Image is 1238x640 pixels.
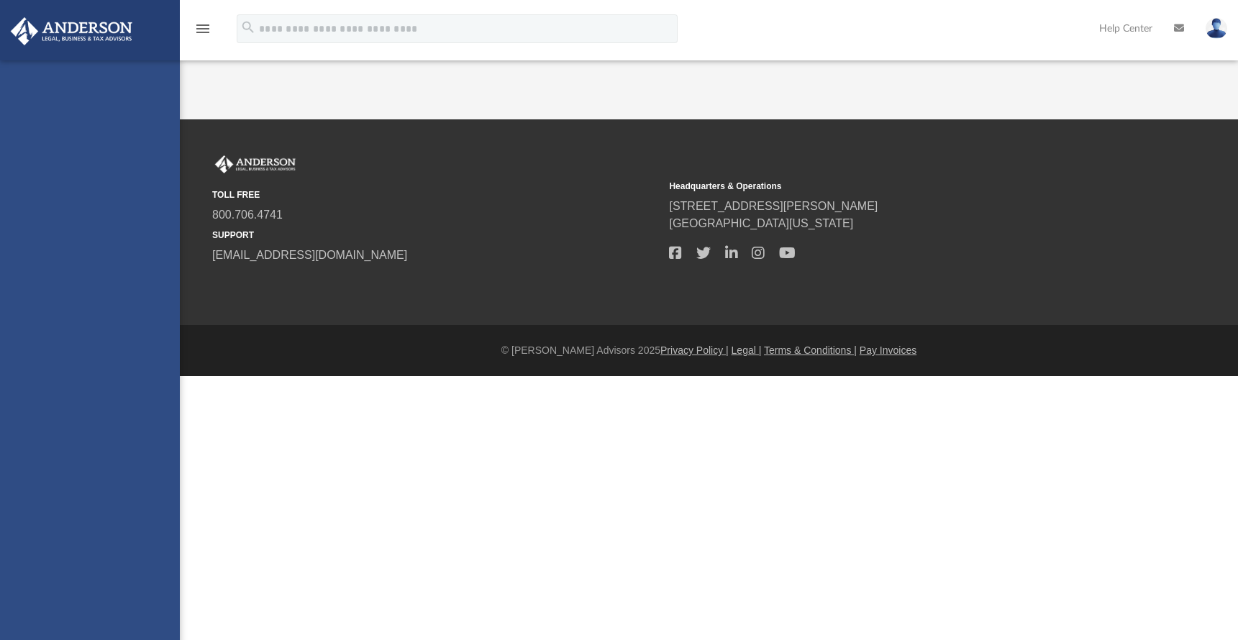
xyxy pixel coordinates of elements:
[860,344,916,356] a: Pay Invoices
[669,180,1116,193] small: Headquarters & Operations
[194,27,211,37] a: menu
[669,217,853,229] a: [GEOGRAPHIC_DATA][US_STATE]
[764,344,857,356] a: Terms & Conditions |
[212,249,407,261] a: [EMAIL_ADDRESS][DOMAIN_NAME]
[6,17,137,45] img: Anderson Advisors Platinum Portal
[240,19,256,35] i: search
[212,155,299,174] img: Anderson Advisors Platinum Portal
[732,344,762,356] a: Legal |
[212,209,283,221] a: 800.706.4741
[660,344,729,356] a: Privacy Policy |
[194,20,211,37] i: menu
[1206,18,1227,39] img: User Pic
[669,200,878,212] a: [STREET_ADDRESS][PERSON_NAME]
[212,229,659,242] small: SUPPORT
[180,343,1238,358] div: © [PERSON_NAME] Advisors 2025
[212,188,659,201] small: TOLL FREE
